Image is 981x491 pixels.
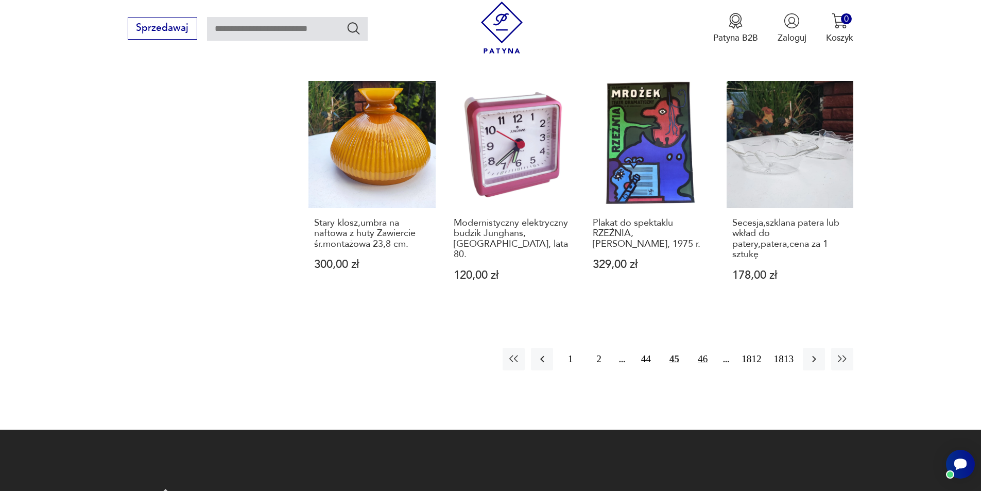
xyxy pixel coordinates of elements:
[692,348,714,370] button: 46
[559,348,581,370] button: 1
[448,81,575,304] a: Modernistyczny elektryczny budzik Junghans, Niemcy, lata 80.Modernistyczny elektryczny budzik Jun...
[593,218,709,249] h3: Plakat do spektaklu RZEŹNIA, [PERSON_NAME], 1975 r.
[841,13,852,24] div: 0
[635,348,657,370] button: 44
[314,218,430,249] h3: Stary klosz,umbra na naftowa z huty Zawiercie śr.montażowa 23,8 cm.
[784,13,800,29] img: Ikonka użytkownika
[713,13,758,44] button: Patyna B2B
[946,450,975,479] iframe: Smartsupp widget button
[727,81,854,304] a: Secesja,szklana patera lub wkład do patery,patera,cena za 1 sztukęSecesja,szklana patera lub wkła...
[454,218,570,260] h3: Modernistyczny elektryczny budzik Junghans, [GEOGRAPHIC_DATA], lata 80.
[128,17,197,40] button: Sprzedawaj
[732,218,848,260] h3: Secesja,szklana patera lub wkład do patery,patera,cena za 1 sztukę
[587,81,714,304] a: Plakat do spektaklu RZEŹNIA, Jan Młodożeniec, 1975 r.Plakat do spektaklu RZEŹNIA, [PERSON_NAME], ...
[713,13,758,44] a: Ikona medaluPatyna B2B
[454,270,570,281] p: 120,00 zł
[778,13,806,44] button: Zaloguj
[778,32,806,44] p: Zaloguj
[771,348,797,370] button: 1813
[314,259,430,270] p: 300,00 zł
[308,81,436,304] a: Stary klosz,umbra na naftowa z huty Zawiercie śr.montażowa 23,8 cm.Stary klosz,umbra na naftowa z...
[476,2,528,54] img: Patyna - sklep z meblami i dekoracjami vintage
[713,32,758,44] p: Patyna B2B
[832,13,848,29] img: Ikona koszyka
[826,13,853,44] button: 0Koszyk
[826,32,853,44] p: Koszyk
[732,270,848,281] p: 178,00 zł
[728,13,744,29] img: Ikona medalu
[588,348,610,370] button: 2
[738,348,764,370] button: 1812
[593,259,709,270] p: 329,00 zł
[663,348,685,370] button: 45
[346,21,361,36] button: Szukaj
[128,25,197,33] a: Sprzedawaj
